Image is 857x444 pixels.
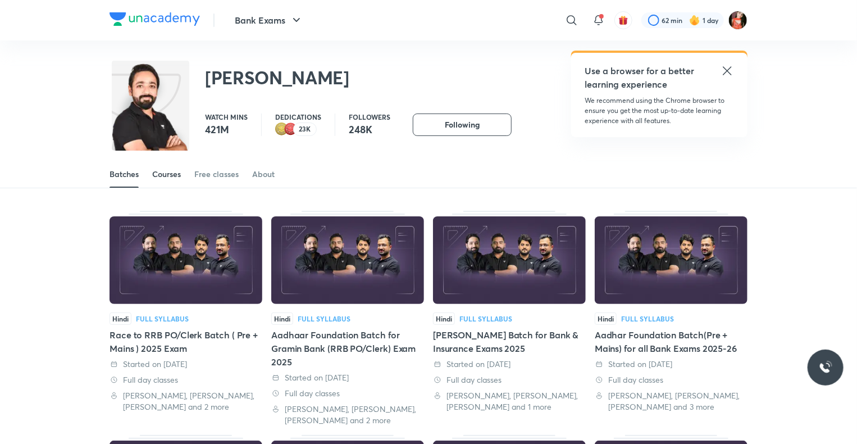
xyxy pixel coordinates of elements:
div: Dipesh Kumar, Abhijeet Mishra, Vishal Parihar and 2 more [271,404,424,426]
button: avatar [614,11,632,29]
p: 23K [299,125,311,133]
button: Bank Exams [228,9,310,31]
h2: [PERSON_NAME] [205,66,349,89]
h5: Use a browser for a better learning experience [585,64,696,91]
button: Following [413,114,512,136]
div: Full day classes [110,374,262,386]
span: Hindi [595,312,617,325]
img: streak [689,15,700,26]
p: 421M [205,123,248,136]
div: Full Syllabus [459,315,512,322]
img: ttu [819,361,832,374]
img: Thumbnail [110,216,262,304]
p: Dedications [275,114,321,120]
div: Full Syllabus [621,315,674,322]
div: [PERSON_NAME] Batch for Bank & Insurance Exams 2025 [433,328,586,355]
div: Nishchay Mains Batch for Bank & Insurance Exams 2025 [433,211,586,426]
div: Race to RRB PO/Clerk Batch ( Pre + Mains ) 2025 Exam [110,211,262,426]
div: Aadhaar Foundation Batch for Gramin Bank (RRB PO/Clerk) Exam 2025 [271,328,424,369]
div: Full Syllabus [298,315,350,322]
div: Started on 6 Oct 2025 [110,359,262,370]
p: Followers [349,114,390,120]
div: Aadhaar Foundation Batch for Gramin Bank (RRB PO/Clerk) Exam 2025 [271,211,424,426]
span: Hindi [271,312,293,325]
div: Started on 27 Aug 2025 [433,359,586,370]
div: Courses [152,169,181,180]
div: Started on 11 Aug 2025 [595,359,747,370]
img: class [112,63,189,166]
div: Started on 8 Sep 2025 [271,372,424,383]
a: Courses [152,161,181,188]
div: Full day classes [595,374,747,386]
div: Full day classes [271,388,424,399]
p: We recommend using the Chrome browser to ensure you get the most up-to-date learning experience w... [585,96,734,126]
div: Free classes [194,169,239,180]
img: educator badge1 [284,123,298,136]
p: 248K [349,123,390,136]
img: Minakshi gakre [728,11,747,30]
div: About [252,169,275,180]
div: Aadhar Foundation Batch(Pre + Mains) for all Bank Exams 2025-26 [595,211,747,426]
div: Abhijeet Mishra, Vishal Parihar, Puneet Kumar Sharma and 1 more [433,390,586,413]
a: Free classes [194,161,239,188]
a: Company Logo [110,12,200,29]
span: Following [445,119,480,130]
div: Dipesh Kumar, Abhijeet Mishra, Vishal Parihar and 3 more [595,390,747,413]
img: Thumbnail [271,216,424,304]
a: Batches [110,161,139,188]
div: Batches [110,169,139,180]
a: About [252,161,275,188]
div: Full Syllabus [136,315,189,322]
div: Race to RRB PO/Clerk Batch ( Pre + Mains ) 2025 Exam [110,328,262,355]
img: educator badge2 [275,123,289,136]
div: Dipesh Kumar, Abhijeet Mishra, Vishal Parihar and 2 more [110,390,262,413]
p: Watch mins [205,114,248,120]
span: Hindi [433,312,455,325]
span: Hindi [110,312,131,325]
img: Company Logo [110,12,200,26]
img: Thumbnail [433,216,586,304]
img: avatar [618,15,628,25]
img: Thumbnail [595,216,747,304]
div: Aadhar Foundation Batch(Pre + Mains) for all Bank Exams 2025-26 [595,328,747,355]
div: Full day classes [433,374,586,386]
